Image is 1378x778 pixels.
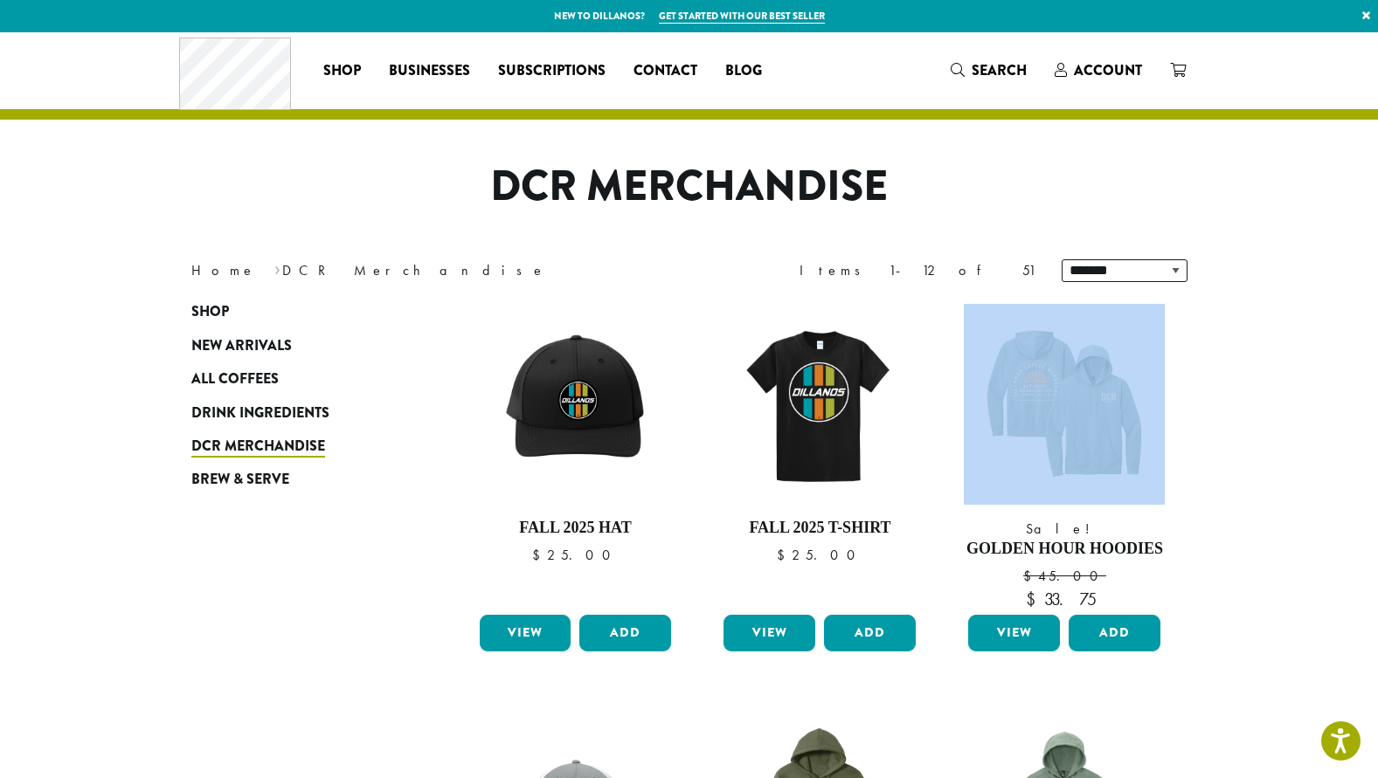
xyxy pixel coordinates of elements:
span: $ [1023,567,1038,585]
button: Add [824,615,916,651]
a: View [724,615,815,651]
span: $ [1026,588,1044,610]
span: Brew & Serve [191,469,289,491]
span: $ [777,546,792,564]
img: DCR-Retro-Three-Strip-Circle-Patch-Trucker-Hat-Fall-WEB-scaled.jpg [474,304,675,505]
h4: Golden Hour Hoodies [964,540,1165,559]
div: Items 1-12 of 51 [800,260,1035,281]
button: Add [579,615,671,651]
span: New Arrivals [191,335,292,357]
img: DCR-Retro-Three-Strip-Circle-Tee-Fall-WEB-scaled.jpg [719,304,920,505]
span: Shop [323,60,361,82]
span: Blog [725,60,762,82]
a: DCR Merchandise [191,430,401,463]
h1: DCR Merchandise [178,162,1201,212]
a: Get started with our best seller [659,9,825,24]
a: Brew & Serve [191,463,401,496]
h4: Fall 2025 Hat [475,519,676,538]
a: Shop [191,295,401,328]
bdi: 25.00 [777,546,863,564]
span: $ [532,546,547,564]
span: Contact [634,60,697,82]
span: Account [1074,60,1142,80]
img: DCR-SS-Golden-Hour-Hoodie-Eucalyptus-Blue-1200x1200-Web-e1744312709309.png [964,304,1165,505]
a: View [480,615,571,651]
span: DCR Merchandise [191,436,325,458]
span: Sale! [964,519,1165,540]
a: Fall 2025 Hat $25.00 [475,304,676,608]
bdi: 33.75 [1026,588,1103,610]
a: Fall 2025 T-Shirt $25.00 [719,304,920,608]
span: Subscriptions [498,60,606,82]
span: All Coffees [191,368,279,390]
a: New Arrivals [191,329,401,362]
a: Shop [309,57,375,85]
button: Add [1069,615,1160,651]
a: Sale! Golden Hour Hoodies $45.00 [964,304,1165,608]
span: Search [972,60,1027,80]
span: › [274,254,280,281]
a: Search [937,56,1041,85]
span: Shop [191,301,229,323]
bdi: 45.00 [1023,567,1106,585]
nav: Breadcrumb [191,260,663,281]
span: Businesses [389,60,470,82]
bdi: 25.00 [532,546,619,564]
a: Home [191,261,256,279]
a: View [968,615,1060,651]
a: Drink Ingredients [191,396,401,429]
span: Drink Ingredients [191,403,329,424]
h4: Fall 2025 T-Shirt [719,519,920,538]
a: All Coffees [191,362,401,396]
